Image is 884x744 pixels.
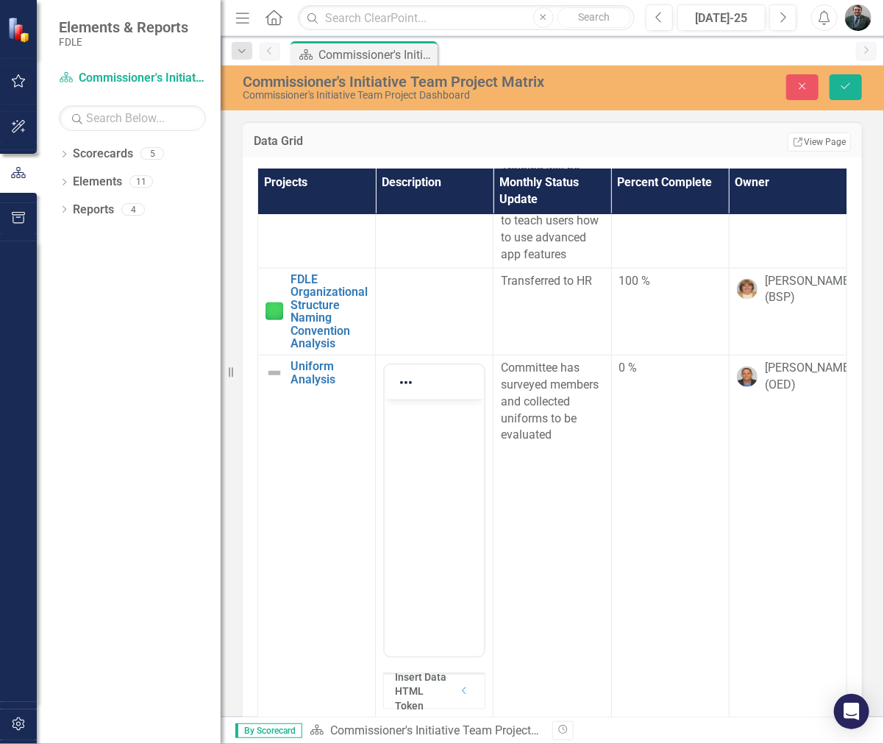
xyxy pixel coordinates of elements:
[59,36,188,48] small: FDLE
[265,364,283,382] img: Not Defined
[298,5,635,31] input: Search ClearPoint...
[788,132,851,152] a: View Page
[254,135,506,148] h3: Data Grid
[59,105,206,131] input: Search Below...
[59,18,188,36] span: Elements & Reports
[121,203,145,216] div: 4
[7,17,33,43] img: ClearPoint Strategy
[140,148,164,160] div: 5
[557,7,631,28] button: Search
[619,273,721,290] div: 100 %
[845,4,871,31] img: Cameron Casey
[501,360,603,444] p: Committee has surveyed members and collected uniforms to be evaluated
[330,723,591,737] a: Commissioner's Initiative Team Project Dashboard
[318,46,434,64] div: Commissioner's Initiative Team Project Matrix
[677,4,766,31] button: [DATE]-25
[619,360,721,377] div: 0 %
[765,273,853,307] div: [PERSON_NAME] (BSP)
[73,202,114,219] a: Reports
[834,694,869,729] div: Open Intercom Messenger
[385,400,484,656] iframe: Rich Text Area
[290,273,368,351] a: FDLE Organizational Structure Naming Convention Analysis
[243,74,578,90] div: Commissioner's Initiative Team Project Matrix
[290,360,368,386] a: Uniform Analysis
[265,302,283,320] img: Proceeding as Planned
[129,176,153,188] div: 11
[737,279,758,300] img: Charlotte Fraser
[737,366,758,387] img: Annie White
[682,10,760,27] div: [DATE]-25
[310,723,541,740] div: »
[393,372,418,393] button: Reveal or hide additional toolbar items
[73,146,133,163] a: Scorecards
[765,360,853,394] div: [PERSON_NAME] (OED)
[395,670,452,714] div: Insert Data HTML Token
[578,11,610,23] span: Search
[235,723,302,738] span: By Scorecard
[73,174,122,191] a: Elements
[501,273,603,290] p: Transferred to HR
[243,90,578,101] div: Commissioner's Initiative Team Project Dashboard
[59,70,206,87] a: Commissioner's Initiative Team Project Dashboard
